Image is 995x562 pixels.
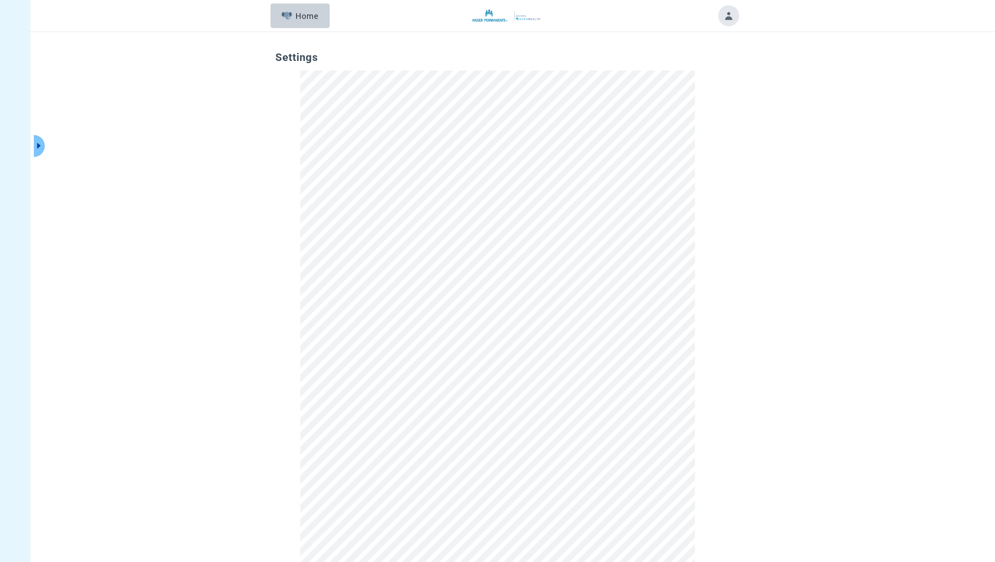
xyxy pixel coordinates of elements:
[282,11,319,20] div: Home
[35,142,43,150] span: caret-right
[718,5,739,26] button: Toggle account menu
[34,135,45,157] button: Expand menu
[271,4,330,28] button: ElephantHome
[453,9,542,23] img: Koda Health
[276,51,720,71] span: Settings
[282,12,292,20] img: Elephant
